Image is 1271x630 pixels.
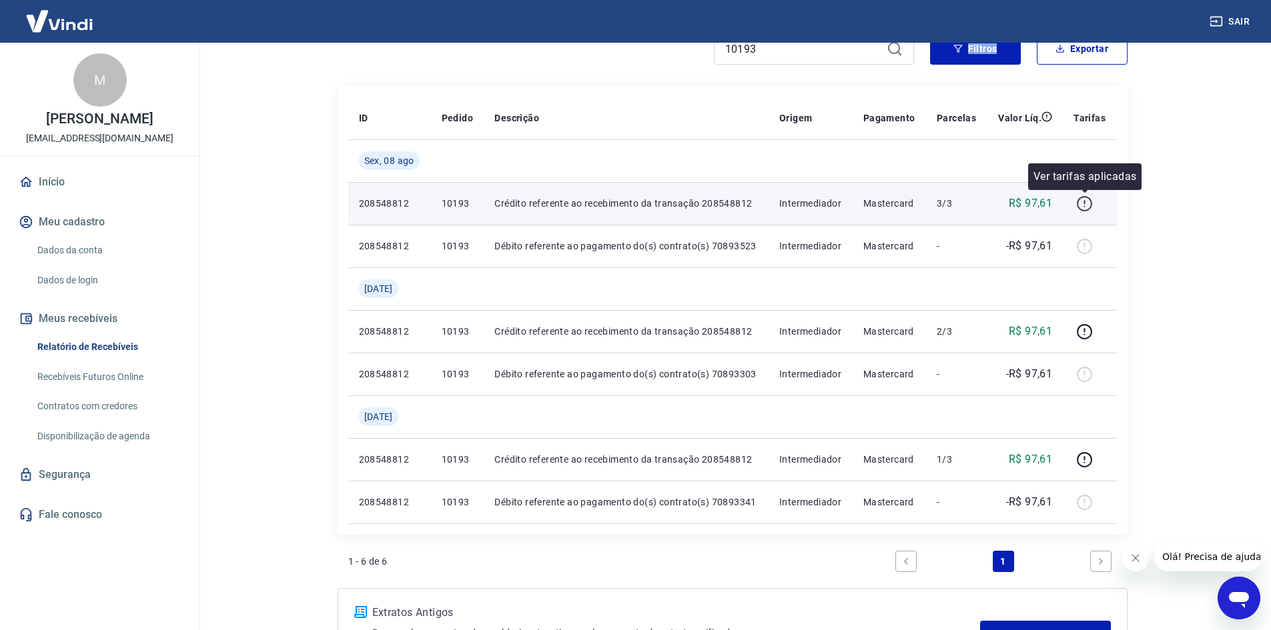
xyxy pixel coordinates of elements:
p: Tarifas [1074,111,1106,125]
p: Crédito referente ao recebimento da transação 208548812 [494,325,758,338]
p: Mastercard [863,495,915,509]
span: [DATE] [364,410,393,423]
img: Vindi [16,1,103,41]
p: 2/3 [937,325,977,338]
p: Intermediador [779,239,842,253]
p: Intermediador [779,325,842,338]
span: Sex, 08 ago [364,154,414,167]
p: 10193 [442,325,474,338]
p: Débito referente ao pagamento do(s) contrato(s) 70893303 [494,367,758,381]
p: R$ 97,61 [1009,195,1052,211]
p: - [937,367,977,381]
button: Sair [1207,9,1255,34]
p: Intermediador [779,495,842,509]
p: Mastercard [863,367,915,381]
p: 10193 [442,453,474,466]
p: 1 - 6 de 6 [348,555,388,568]
a: Fale conosco [16,500,183,529]
div: M [73,53,127,107]
a: Recebíveis Futuros Online [32,363,183,391]
a: Dados da conta [32,237,183,264]
p: Parcelas [937,111,976,125]
p: Mastercard [863,239,915,253]
p: Intermediador [779,367,842,381]
a: Previous page [895,551,917,572]
a: Contratos com credores [32,393,183,420]
p: 10193 [442,495,474,509]
input: Busque pelo número do pedido [725,39,881,59]
p: -R$ 97,61 [1006,366,1053,382]
p: 3/3 [937,197,977,210]
p: 10193 [442,197,474,210]
p: Pagamento [863,111,915,125]
span: Olá! Precisa de ajuda? [8,9,112,20]
a: Disponibilização de agenda [32,423,183,450]
p: Débito referente ao pagamento do(s) contrato(s) 70893341 [494,495,758,509]
p: R$ 97,61 [1009,323,1052,339]
p: 208548812 [359,495,420,509]
p: Crédito referente ao recebimento da transação 208548812 [494,197,758,210]
button: Meus recebíveis [16,304,183,333]
p: Débito referente ao pagamento do(s) contrato(s) 70893523 [494,239,758,253]
p: Mastercard [863,325,915,338]
p: Intermediador [779,453,842,466]
button: Exportar [1037,33,1128,65]
a: Segurança [16,460,183,489]
p: - [937,239,977,253]
iframe: Botão para abrir a janela de mensagens [1218,577,1260,619]
p: Origem [779,111,812,125]
p: ID [359,111,368,125]
p: Extratos Antigos [372,605,981,621]
p: R$ 97,61 [1009,451,1052,467]
p: 208548812 [359,197,420,210]
span: [DATE] [364,282,393,295]
iframe: Mensagem da empresa [1154,542,1260,571]
p: Mastercard [863,453,915,466]
p: -R$ 97,61 [1006,494,1053,510]
a: Next page [1090,551,1112,572]
ul: Pagination [890,545,1117,577]
a: Dados de login [32,267,183,294]
p: [EMAIL_ADDRESS][DOMAIN_NAME] [26,131,173,145]
p: Valor Líq. [998,111,1041,125]
p: -R$ 97,61 [1006,238,1053,254]
p: 1/3 [937,453,977,466]
iframe: Fechar mensagem [1122,545,1149,571]
p: 10193 [442,239,474,253]
p: 208548812 [359,367,420,381]
p: [PERSON_NAME] [46,112,153,126]
button: Meu cadastro [16,207,183,237]
p: Intermediador [779,197,842,210]
p: 208548812 [359,239,420,253]
p: Ver tarifas aplicadas [1033,169,1136,185]
p: Mastercard [863,197,915,210]
p: Crédito referente ao recebimento da transação 208548812 [494,453,758,466]
a: Início [16,167,183,197]
p: Pedido [442,111,473,125]
p: 208548812 [359,453,420,466]
a: Page 1 is your current page [993,551,1014,572]
a: Relatório de Recebíveis [32,333,183,361]
p: - [937,495,977,509]
button: Filtros [930,33,1021,65]
img: ícone [354,606,367,618]
p: 208548812 [359,325,420,338]
p: 10193 [442,367,474,381]
p: Descrição [494,111,539,125]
